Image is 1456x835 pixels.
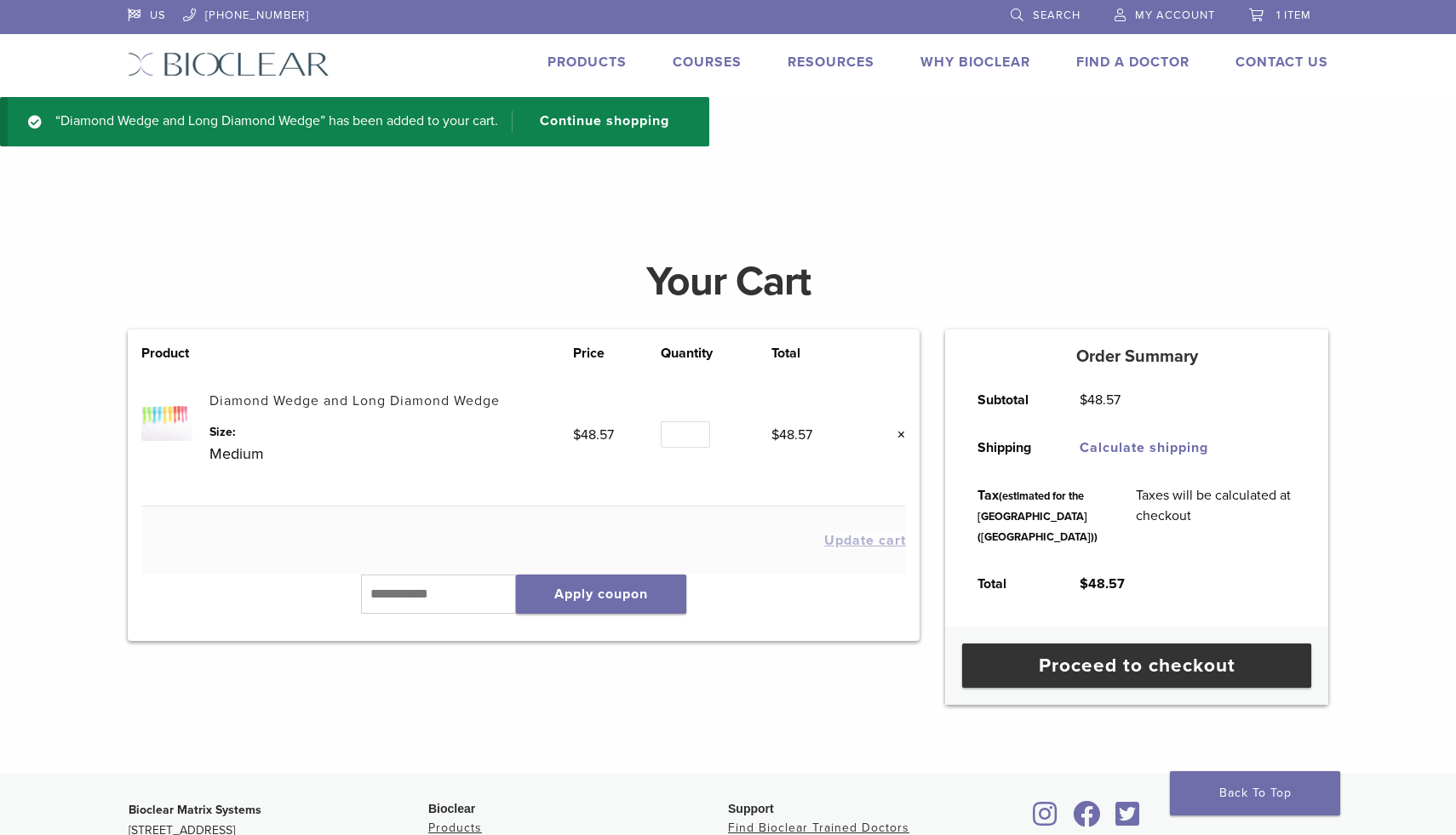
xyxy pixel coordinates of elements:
a: Courses [673,54,742,71]
small: (estimated for the [GEOGRAPHIC_DATA] ([GEOGRAPHIC_DATA])) [977,489,1098,544]
a: Resources [788,54,874,71]
button: Apply coupon [516,575,686,614]
a: Back To Top [1170,771,1340,815]
p: Medium [209,441,573,466]
a: Find Bioclear Trained Doctors [728,821,909,835]
a: Remove this item [884,424,906,446]
a: Why Bioclear [920,54,1030,71]
span: $ [1080,575,1088,592]
a: Products [428,821,482,835]
bdi: 48.57 [573,426,614,443]
span: $ [771,426,779,443]
th: Total [958,560,1060,608]
a: Continue shopping [512,111,682,133]
span: 1 item [1276,9,1311,22]
span: My Account [1135,9,1215,22]
img: Bioclear [128,52,330,77]
a: Bioclear [1109,811,1145,828]
button: Update cart [824,534,906,547]
a: Bioclear [1067,811,1106,828]
th: Quantity [661,343,771,363]
a: Contact Us [1235,54,1328,71]
th: Subtotal [958,376,1060,424]
span: Support [728,802,774,815]
a: Bioclear [1028,811,1063,828]
a: Calculate shipping [1080,439,1208,456]
span: Bioclear [428,802,475,815]
dt: Size: [209,423,573,441]
h5: Order Summary [945,346,1328,367]
img: Diamond Wedge and Long Diamond Wedge [141,391,192,441]
h1: Your Cart [115,261,1341,302]
th: Product [141,343,209,363]
span: $ [573,426,581,443]
span: $ [1080,392,1087,409]
td: Taxes will be calculated at checkout [1116,472,1316,560]
bdi: 48.57 [1080,392,1121,409]
bdi: 48.57 [1080,575,1125,592]
th: Price [573,343,661,363]
th: Tax [958,472,1116,560]
a: Proceed to checkout [962,643,1311,688]
th: Total [771,343,859,363]
a: Diamond Wedge and Long Diamond Wedge [209,392,500,409]
a: Products [547,54,627,71]
a: Find A Doctor [1076,54,1189,71]
span: Search [1033,9,1081,22]
bdi: 48.57 [771,426,812,443]
th: Shipping [958,424,1060,472]
strong: Bioclear Matrix Systems [129,803,261,817]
